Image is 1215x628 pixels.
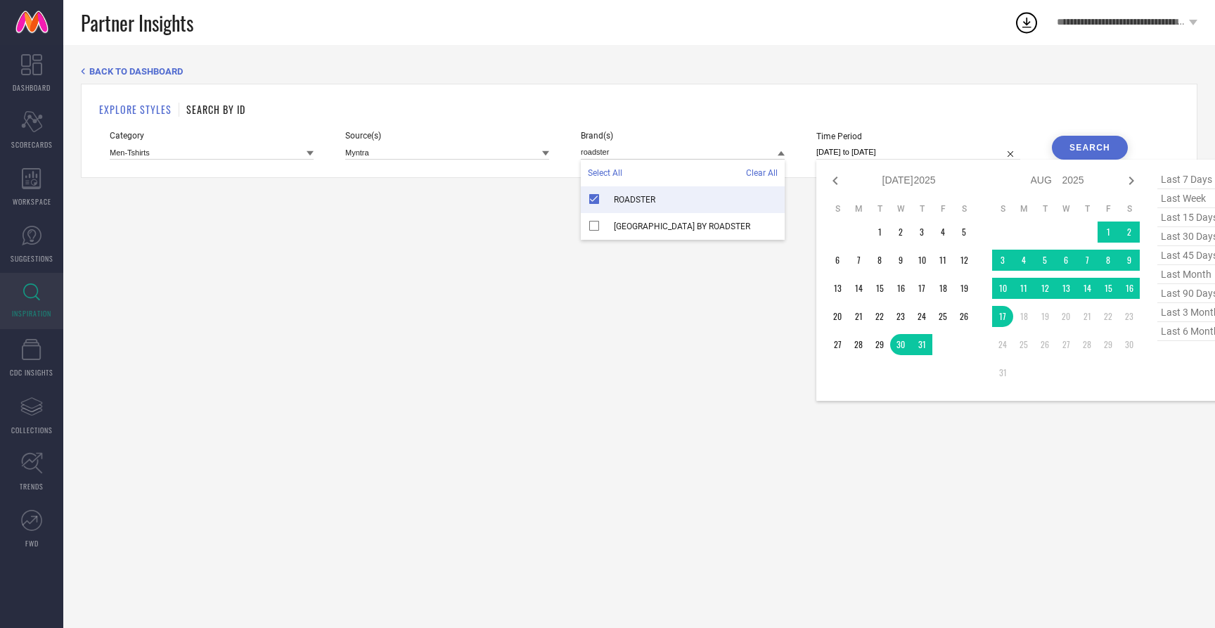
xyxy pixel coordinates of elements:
td: Wed Aug 20 2025 [1055,306,1076,327]
td: Sat Aug 02 2025 [1119,222,1140,243]
td: Fri Jul 04 2025 [932,222,953,243]
div: Open download list [1014,10,1039,35]
span: DASHBOARD [13,82,51,93]
td: Tue Jul 15 2025 [869,278,890,299]
td: Sat Aug 23 2025 [1119,306,1140,327]
td: Mon Jul 14 2025 [848,278,869,299]
td: Sun Aug 31 2025 [992,362,1013,383]
td: Mon Aug 18 2025 [1013,306,1034,327]
td: Sun Aug 24 2025 [992,334,1013,355]
td: Wed Aug 27 2025 [1055,334,1076,355]
td: Sun Aug 10 2025 [992,278,1013,299]
div: Previous month [827,172,844,189]
td: Thu Aug 14 2025 [1076,278,1098,299]
span: Brand(s) [581,131,785,141]
span: CDC INSIGHTS [10,367,53,378]
td: Tue Jul 08 2025 [869,250,890,271]
th: Wednesday [1055,203,1076,214]
td: Mon Jul 28 2025 [848,334,869,355]
td: Mon Jul 07 2025 [848,250,869,271]
span: BACK TO DASHBOARD [89,66,183,77]
span: Partner Insights [81,8,193,37]
td: Sat Jul 26 2025 [953,306,975,327]
td: Tue Aug 26 2025 [1034,334,1055,355]
span: WORKSPACE [13,196,51,207]
span: Time Period [816,132,1020,141]
td: Tue Aug 12 2025 [1034,278,1055,299]
td: Sat Jul 05 2025 [953,222,975,243]
span: Category [110,131,314,141]
button: Search [1052,136,1128,160]
td: Wed Jul 09 2025 [890,250,911,271]
td: Wed Jul 23 2025 [890,306,911,327]
span: SCORECARDS [11,139,53,150]
td: Sun Jul 20 2025 [827,306,848,327]
td: Sat Jul 12 2025 [953,250,975,271]
td: Thu Jul 03 2025 [911,222,932,243]
th: Monday [848,203,869,214]
td: Fri Aug 22 2025 [1098,306,1119,327]
td: Fri Jul 25 2025 [932,306,953,327]
td: Thu Aug 07 2025 [1076,250,1098,271]
div: Back TO Dashboard [81,66,1197,77]
div: SOKO STREET BY ROADSTER [581,213,785,240]
td: Mon Aug 11 2025 [1013,278,1034,299]
input: Select time period [816,145,1020,160]
span: SUGGESTIONS [11,253,53,264]
th: Friday [1098,203,1119,214]
th: Monday [1013,203,1034,214]
td: Mon Aug 04 2025 [1013,250,1034,271]
td: Fri Aug 15 2025 [1098,278,1119,299]
td: Thu Aug 28 2025 [1076,334,1098,355]
th: Tuesday [1034,203,1055,214]
h1: SEARCH BY ID [186,102,245,117]
div: Search [1069,143,1110,153]
td: Fri Aug 29 2025 [1098,334,1119,355]
th: Saturday [1119,203,1140,214]
th: Sunday [992,203,1013,214]
td: Sat Aug 16 2025 [1119,278,1140,299]
div: Next month [1123,172,1140,189]
td: Wed Jul 16 2025 [890,278,911,299]
span: Source(s) [345,131,549,141]
td: Fri Jul 11 2025 [932,250,953,271]
td: Sun Jul 27 2025 [827,334,848,355]
th: Thursday [911,203,932,214]
td: Sat Aug 09 2025 [1119,250,1140,271]
span: [GEOGRAPHIC_DATA] BY ROADSTER [614,222,750,231]
td: Wed Aug 06 2025 [1055,250,1076,271]
td: Wed Jul 30 2025 [890,334,911,355]
td: Mon Jul 21 2025 [848,306,869,327]
span: ROADSTER [614,195,655,205]
td: Wed Jul 02 2025 [890,222,911,243]
th: Sunday [827,203,848,214]
td: Mon Aug 25 2025 [1013,334,1034,355]
span: Select All [588,168,622,178]
th: Tuesday [869,203,890,214]
td: Tue Jul 01 2025 [869,222,890,243]
td: Sun Jul 06 2025 [827,250,848,271]
td: Thu Jul 24 2025 [911,306,932,327]
span: INSPIRATION [12,308,51,319]
td: Fri Jul 18 2025 [932,278,953,299]
td: Wed Aug 13 2025 [1055,278,1076,299]
td: Sun Jul 13 2025 [827,278,848,299]
td: Thu Jul 31 2025 [911,334,932,355]
td: Tue Aug 19 2025 [1034,306,1055,327]
td: Tue Jul 22 2025 [869,306,890,327]
h1: EXPLORE STYLES [99,102,172,117]
span: Clear All [746,168,778,178]
span: COLLECTIONS [11,425,53,435]
td: Sun Aug 03 2025 [992,250,1013,271]
td: Thu Aug 21 2025 [1076,306,1098,327]
th: Thursday [1076,203,1098,214]
div: ROADSTER [581,186,785,213]
td: Sat Aug 30 2025 [1119,334,1140,355]
td: Thu Jul 10 2025 [911,250,932,271]
td: Fri Aug 01 2025 [1098,222,1119,243]
td: Fri Aug 08 2025 [1098,250,1119,271]
td: Sat Jul 19 2025 [953,278,975,299]
td: Sun Aug 17 2025 [992,306,1013,327]
th: Wednesday [890,203,911,214]
th: Saturday [953,203,975,214]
